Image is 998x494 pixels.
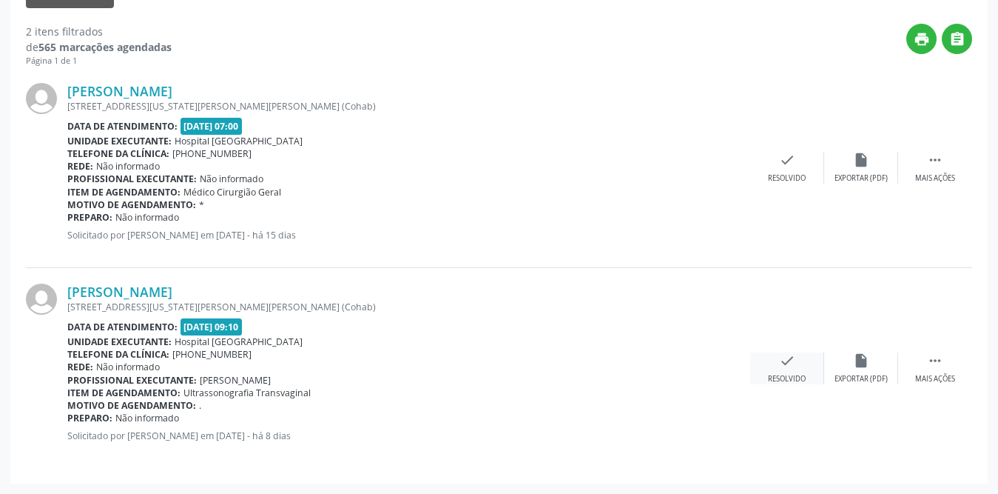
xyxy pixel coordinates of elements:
[67,374,197,387] b: Profissional executante:
[67,399,196,412] b: Motivo de agendamento:
[26,55,172,67] div: Página 1 de 1
[96,160,160,173] span: Não informado
[67,301,750,313] div: [STREET_ADDRESS][US_STATE][PERSON_NAME][PERSON_NAME] (Cohab)
[914,31,930,47] i: print
[26,284,57,315] img: img
[67,412,112,424] b: Preparo:
[853,353,869,369] i: insert_drive_file
[96,361,160,373] span: Não informado
[26,83,57,114] img: img
[175,336,303,348] span: Hospital [GEOGRAPHIC_DATA]
[67,160,93,173] b: Rede:
[67,120,178,133] b: Data de atendimento:
[915,173,955,184] div: Mais ações
[172,147,252,160] span: [PHONE_NUMBER]
[67,173,197,185] b: Profissional executante:
[67,361,93,373] b: Rede:
[779,152,795,168] i: check
[67,284,172,300] a: [PERSON_NAME]
[67,100,750,113] div: [STREET_ADDRESS][US_STATE][PERSON_NAME][PERSON_NAME] (Cohab)
[26,39,172,55] div: de
[927,152,943,168] i: 
[768,173,806,184] div: Resolvido
[199,399,201,412] span: .
[115,211,179,224] span: Não informado
[67,321,178,333] b: Data de atendimento:
[67,229,750,241] p: Solicitado por [PERSON_NAME] em [DATE] - há 15 dias
[915,374,955,384] div: Mais ações
[175,135,303,147] span: Hospital [GEOGRAPHIC_DATA]
[835,173,888,184] div: Exportar (PDF)
[181,118,243,135] span: [DATE] 07:00
[115,412,179,424] span: Não informado
[172,348,252,361] span: [PHONE_NUMBER]
[38,40,172,54] strong: 565 marcações agendadas
[200,173,263,185] span: Não informado
[768,374,806,384] div: Resolvido
[67,387,181,399] b: Item de agendamento:
[67,336,172,348] b: Unidade executante:
[26,24,172,39] div: 2 itens filtrados
[183,387,311,399] span: Ultrassonografia Transvaginal
[67,211,112,224] b: Preparo:
[853,152,869,168] i: insert_drive_file
[181,318,243,336] span: [DATE] 09:10
[779,353,795,369] i: check
[67,348,169,361] b: Telefone da clínica:
[906,24,937,54] button: print
[927,353,943,369] i: 
[67,135,172,147] b: Unidade executante:
[200,374,271,387] span: [PERSON_NAME]
[183,186,281,198] span: Médico Cirurgião Geral
[67,198,196,211] b: Motivo de agendamento:
[949,31,965,47] i: 
[835,374,888,384] div: Exportar (PDF)
[942,24,972,54] button: 
[67,186,181,198] b: Item de agendamento:
[67,430,750,442] p: Solicitado por [PERSON_NAME] em [DATE] - há 8 dias
[67,83,172,99] a: [PERSON_NAME]
[67,147,169,160] b: Telefone da clínica:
